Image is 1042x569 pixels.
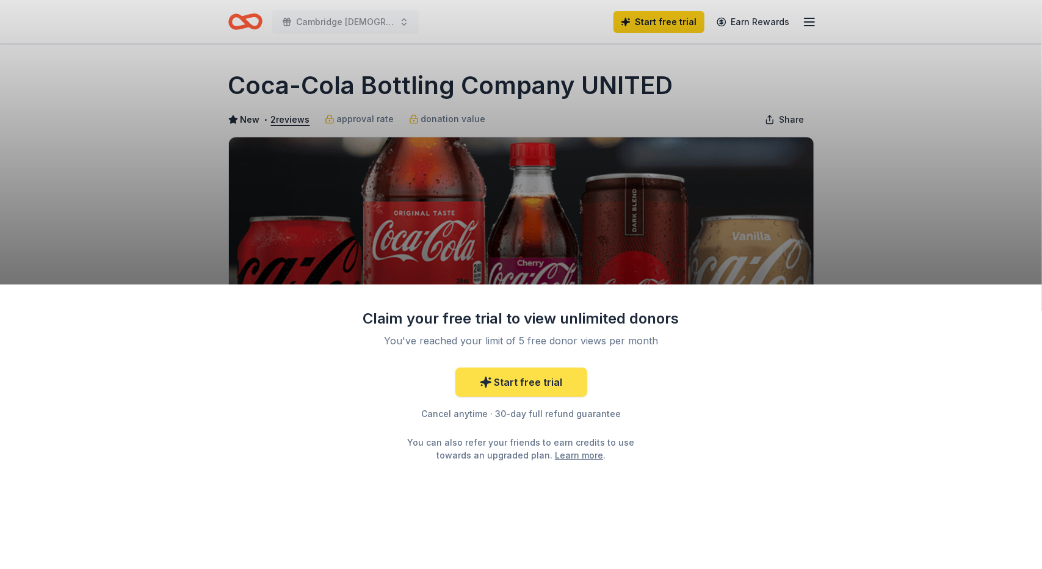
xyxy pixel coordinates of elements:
a: Start free trial [455,368,587,397]
div: You can also refer your friends to earn credits to use towards an upgraded plan. . [397,436,646,462]
a: Learn more [555,449,603,462]
div: Claim your free trial to view unlimited donors [363,309,680,328]
div: You've reached your limit of 5 free donor views per month [377,333,665,348]
div: Cancel anytime · 30-day full refund guarantee [363,407,680,421]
